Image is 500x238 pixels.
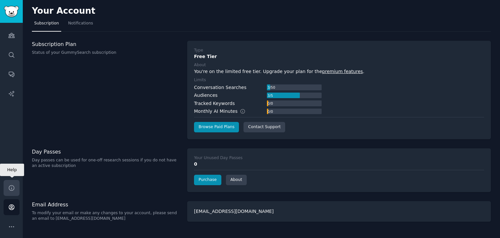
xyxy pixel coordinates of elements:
[194,122,239,132] a: Browse Paid Plans
[32,157,180,169] p: Day passes can be used for one-off research sessions if you do not have an active subscription
[322,69,363,74] a: premium features
[194,62,206,68] div: About
[66,18,95,32] a: Notifications
[267,93,273,98] div: 3 / 5
[32,210,180,222] p: To modify your email or make any changes to your account, please send an email to [EMAIL_ADDRESS]...
[194,161,484,168] div: 0
[187,201,491,222] div: [EMAIL_ADDRESS][DOMAIN_NAME]
[267,84,276,90] div: 3 / 50
[267,109,273,114] div: 0 / 0
[4,6,19,17] img: GummySearch logo
[32,201,180,208] h3: Email Address
[32,18,61,32] a: Subscription
[194,84,246,91] div: Conversation Searches
[194,100,235,107] div: Tracked Keywords
[194,77,206,83] div: Limits
[32,50,180,56] p: Status of your GummySearch subscription
[226,175,247,185] a: About
[194,108,252,115] div: Monthly AI Minutes
[194,53,484,60] div: Free Tier
[194,92,217,99] div: Audiences
[243,122,285,132] a: Contact Support
[34,21,59,26] span: Subscription
[32,41,180,48] h3: Subscription Plan
[267,100,273,106] div: 0 / 0
[194,155,243,161] div: Your Unused Day Passes
[194,48,203,53] div: Type
[68,21,93,26] span: Notifications
[194,68,484,75] div: You're on the limited free tier. Upgrade your plan for the .
[32,148,180,155] h3: Day Passes
[32,6,95,16] h2: Your Account
[194,175,221,185] a: Purchase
